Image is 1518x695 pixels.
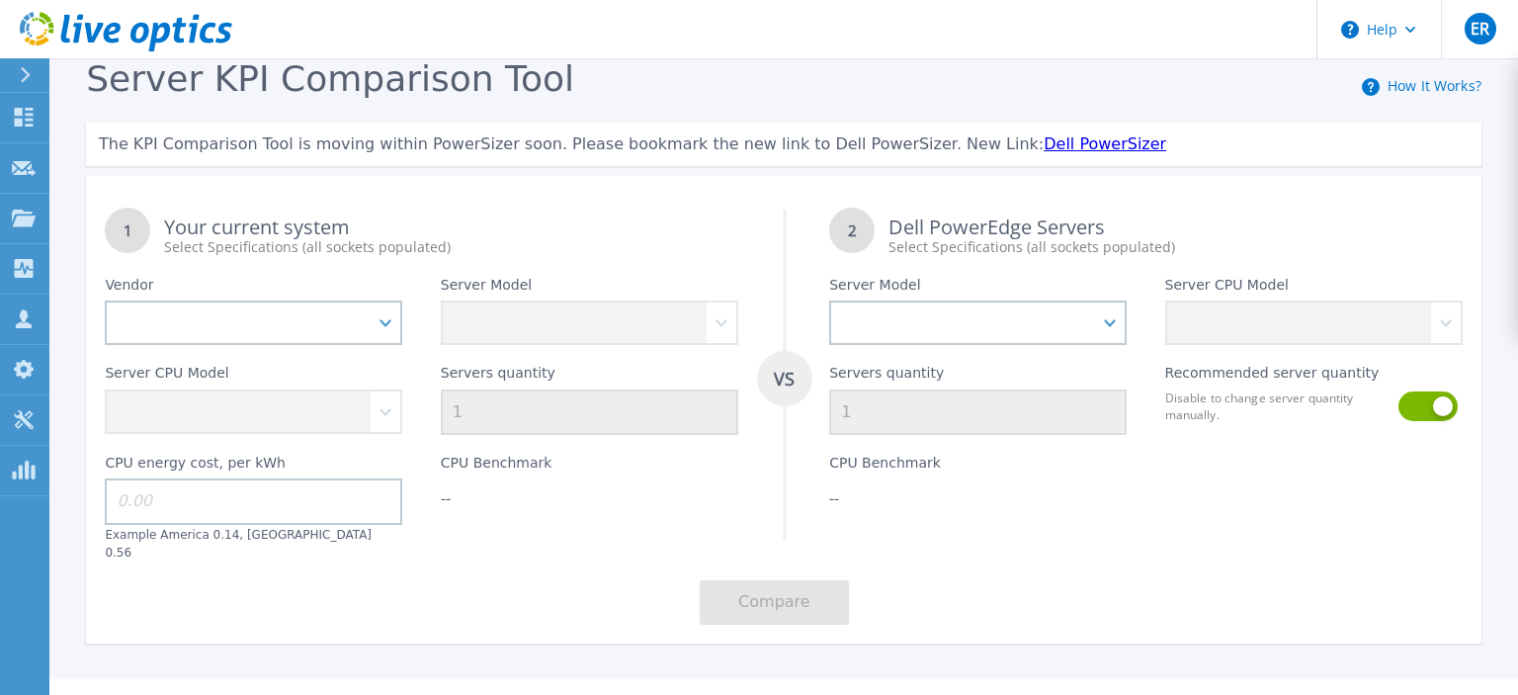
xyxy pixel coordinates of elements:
[441,365,555,389] label: Servers quantity
[164,237,737,257] div: Select Specifications (all sockets populated)
[829,365,944,389] label: Servers quantity
[1471,21,1489,37] span: ER
[888,237,1462,257] div: Select Specifications (all sockets populated)
[1044,134,1166,153] a: Dell PowerSizer
[1388,76,1481,95] a: How It Works?
[105,528,372,560] label: Example America 0.14, [GEOGRAPHIC_DATA] 0.56
[441,455,552,478] label: CPU Benchmark
[105,277,153,301] label: Vendor
[1165,365,1380,389] label: Recommended server quantity
[1165,277,1289,301] label: Server CPU Model
[829,488,1127,508] div: --
[105,455,286,478] label: CPU energy cost, per kWh
[888,217,1462,257] div: Dell PowerEdge Servers
[700,580,849,625] button: Compare
[829,277,920,301] label: Server Model
[829,455,941,478] label: CPU Benchmark
[105,478,402,524] input: 0.00
[1165,390,1387,423] label: Disable to change server quantity manually.
[105,365,228,389] label: Server CPU Model
[848,220,857,240] tspan: 2
[164,217,737,257] div: Your current system
[441,488,738,508] div: --
[441,277,532,301] label: Server Model
[99,134,1044,153] span: The KPI Comparison Tool is moving within PowerSizer soon. Please bookmark the new link to Dell Po...
[124,220,132,240] tspan: 1
[773,367,795,391] tspan: VS
[86,58,574,99] span: Server KPI Comparison Tool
